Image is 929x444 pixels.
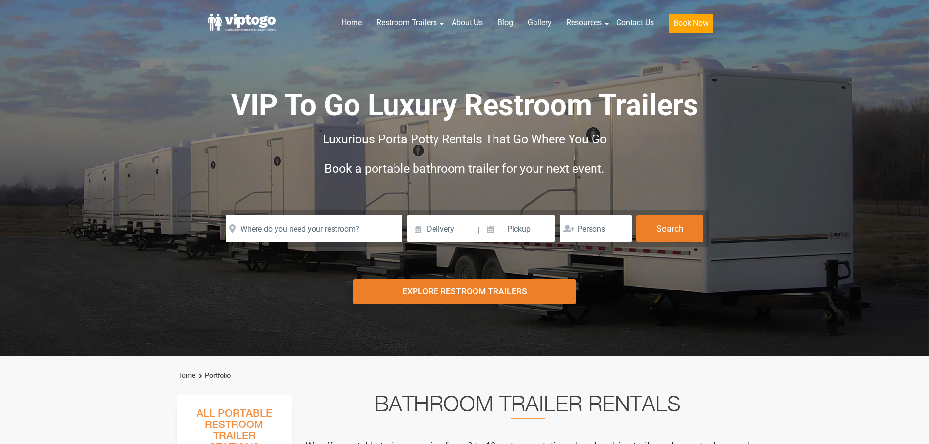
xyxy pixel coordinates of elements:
input: Pickup [481,215,555,242]
li: Portfolio [197,370,231,382]
a: About Us [444,12,490,34]
button: Search [636,215,703,242]
a: Restroom Trailers [369,12,444,34]
a: Book Now [661,12,721,39]
h2: Bathroom Trailer Rentals [305,395,751,419]
span: | [478,215,480,246]
span: Luxurious Porta Potty Rentals That Go Where You Go [323,132,607,146]
a: Home [334,12,369,34]
div: Explore Restroom Trailers [353,279,576,304]
a: Contact Us [609,12,661,34]
input: Persons [560,215,632,242]
a: Blog [490,12,520,34]
a: Resources [559,12,609,34]
button: Book Now [669,14,713,33]
span: Book a portable bathroom trailer for your next event. [324,161,605,175]
span: VIP To Go Luxury Restroom Trailers [231,88,698,122]
input: Where do you need your restroom? [226,215,402,242]
a: Gallery [520,12,559,34]
a: Home [177,371,195,379]
input: Delivery [407,215,477,242]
